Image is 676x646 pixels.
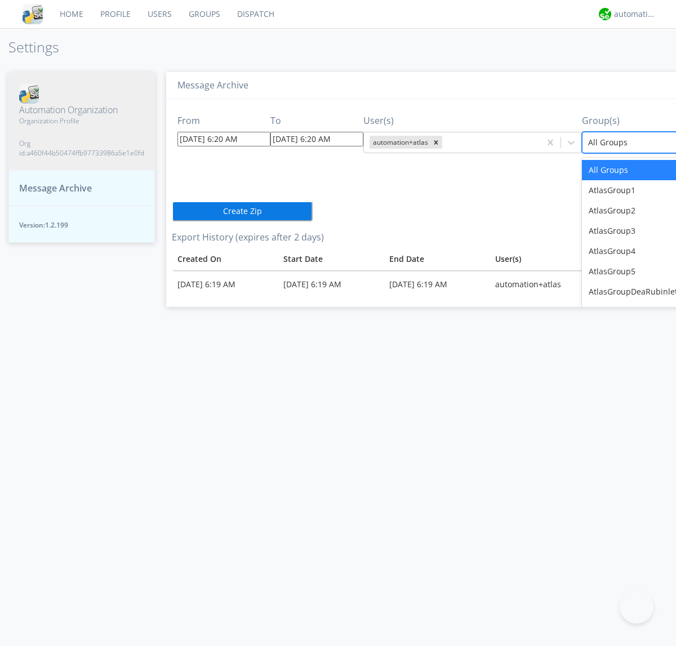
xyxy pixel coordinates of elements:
span: Org id: a460f44b50474ffb97733986a5e1e0fd [19,139,144,158]
img: d2d01cd9b4174d08988066c6d424eccd [599,8,611,20]
h3: To [270,116,363,126]
th: Toggle SortBy [278,248,384,270]
h3: User(s) [363,116,582,126]
span: Automation Organization [19,104,144,117]
button: Create Zip [172,201,313,221]
th: User(s) [490,248,595,270]
div: [DATE] 6:19 AM [283,279,378,290]
img: cddb5a64eb264b2086981ab96f4c1ba7 [19,84,39,104]
img: cddb5a64eb264b2086981ab96f4c1ba7 [23,4,43,24]
th: Toggle SortBy [172,248,278,270]
div: automation+atlas [614,8,656,20]
iframe: Toggle Customer Support [620,590,653,623]
div: Remove automation+atlas [430,136,442,149]
span: Message Archive [19,182,92,195]
div: [DATE] 6:19 AM [389,279,484,290]
h3: From [177,116,270,126]
button: Automation OrganizationOrganization ProfileOrg id:a460f44b50474ffb97733986a5e1e0fd [8,72,155,170]
th: Toggle SortBy [384,248,490,270]
div: automation+atlas [495,279,590,290]
div: [DATE] 6:19 AM [177,279,272,290]
span: Organization Profile [19,116,144,126]
span: Version: 1.2.199 [19,220,144,230]
div: automation+atlas [370,136,430,149]
button: Version:1.2.199 [8,206,155,243]
button: Message Archive [8,170,155,207]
